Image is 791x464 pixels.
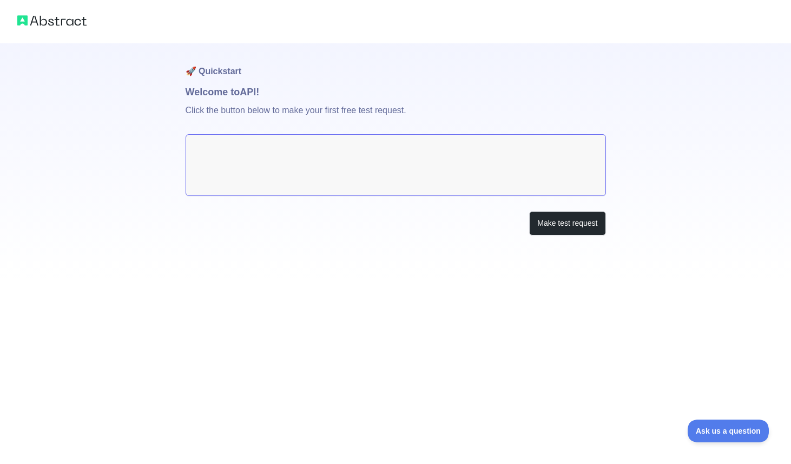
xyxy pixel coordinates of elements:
[688,420,769,442] iframe: Toggle Customer Support
[186,84,606,100] h1: Welcome to API!
[17,13,87,28] img: Abstract logo
[529,211,605,236] button: Make test request
[186,100,606,134] p: Click the button below to make your first free test request.
[186,43,606,84] h1: 🚀 Quickstart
